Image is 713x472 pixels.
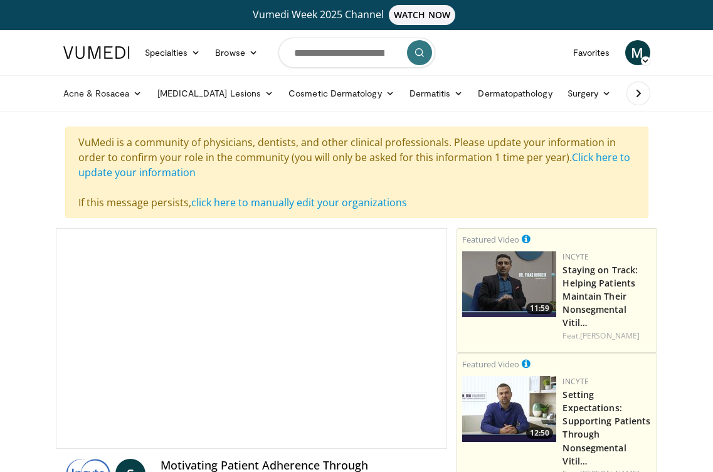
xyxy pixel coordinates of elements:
[56,229,447,448] video-js: Video Player
[526,427,553,439] span: 12:50
[137,40,208,65] a: Specialties
[462,376,556,442] a: 12:50
[462,376,556,442] img: 98b3b5a8-6d6d-4e32-b979-fd4084b2b3f2.png.150x105_q85_crop-smart_upscale.jpg
[562,389,650,467] a: Setting Expectations: Supporting Patients Through Nonsegmental Vitil…
[562,330,652,342] div: Feat.
[562,251,589,262] a: Incyte
[526,303,553,314] span: 11:59
[580,330,640,341] a: [PERSON_NAME]
[63,46,130,59] img: VuMedi Logo
[150,81,282,106] a: [MEDICAL_DATA] Lesions
[566,40,618,65] a: Favorites
[191,196,407,209] a: click here to manually edit your organizations
[208,40,265,65] a: Browse
[462,359,519,370] small: Featured Video
[56,81,150,106] a: Acne & Rosacea
[462,251,556,317] a: 11:59
[389,5,455,25] span: WATCH NOW
[625,40,650,65] a: M
[560,81,619,106] a: Surgery
[56,5,658,25] a: Vumedi Week 2025 ChannelWATCH NOW
[462,234,519,245] small: Featured Video
[278,38,435,68] input: Search topics, interventions
[470,81,559,106] a: Dermatopathology
[562,264,638,328] a: Staying on Track: Helping Patients Maintain Their Nonsegmental Vitil…
[462,251,556,317] img: fe0751a3-754b-4fa7-bfe3-852521745b57.png.150x105_q85_crop-smart_upscale.jpg
[65,127,648,218] div: VuMedi is a community of physicians, dentists, and other clinical professionals. Please update yo...
[402,81,471,106] a: Dermatitis
[562,376,589,387] a: Incyte
[281,81,401,106] a: Cosmetic Dermatology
